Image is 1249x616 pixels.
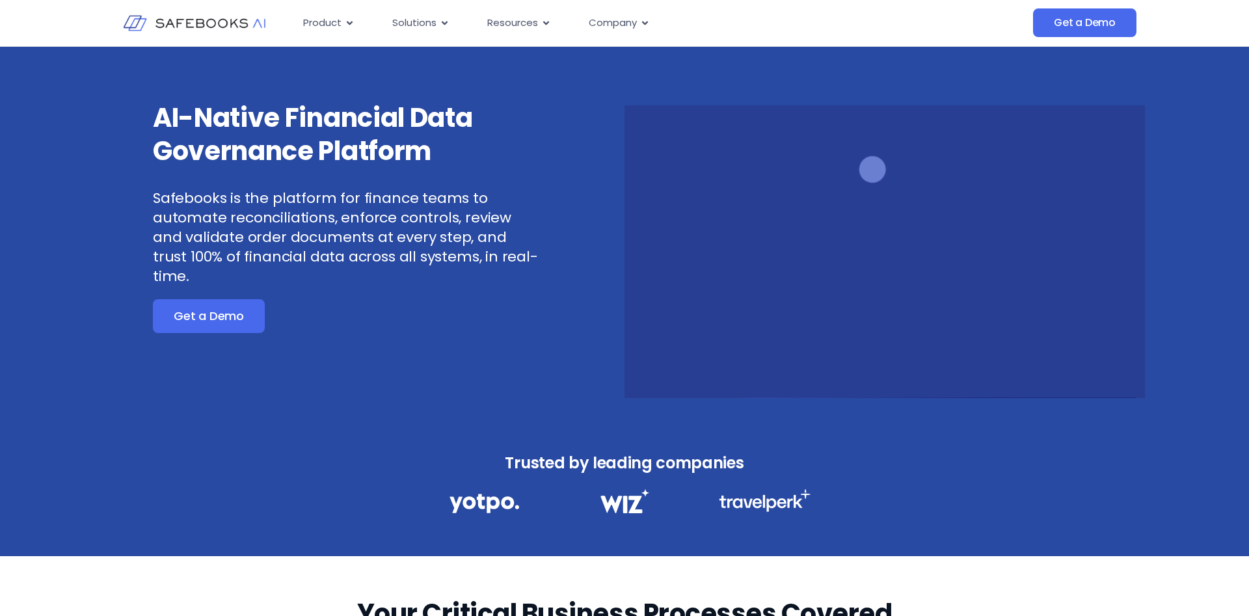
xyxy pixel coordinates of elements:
img: Financial Data Governance 1 [450,489,519,517]
h3: AI-Native Financial Data Governance Platform [153,101,543,168]
span: Solutions [392,16,436,31]
img: Financial Data Governance 3 [719,489,811,512]
span: Get a Demo [1054,16,1116,29]
span: Resources [487,16,538,31]
h3: Trusted by leading companies [421,450,828,476]
img: Financial Data Governance 2 [594,489,655,513]
a: Get a Demo [153,299,265,333]
nav: Menu [293,10,903,36]
span: Product [303,16,342,31]
div: Menu Toggle [293,10,903,36]
span: Company [589,16,637,31]
span: Get a Demo [174,310,244,323]
p: Safebooks is the platform for finance teams to automate reconciliations, enforce controls, review... [153,189,543,286]
a: Get a Demo [1033,8,1136,37]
